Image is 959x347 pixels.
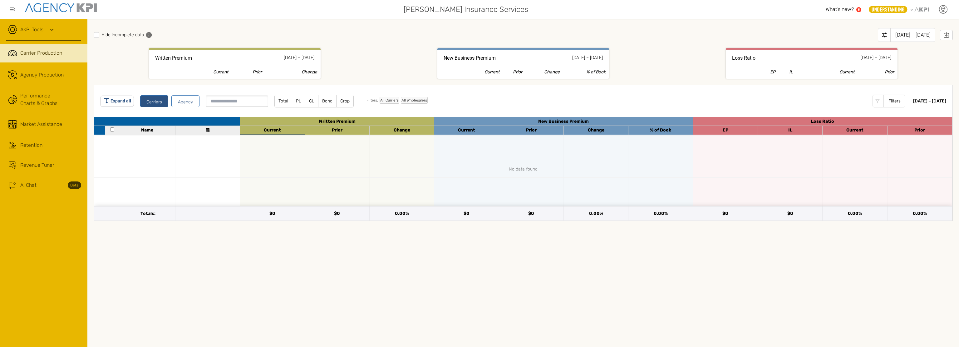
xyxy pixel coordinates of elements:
[292,95,305,107] label: PL
[20,121,62,128] div: Market Assistance
[155,54,192,62] h3: Reported by Carrier
[401,97,428,104] div: All Wholesalers
[913,98,946,104] div: [DATE] – [DATE]
[444,54,496,62] h3: Reported by Carrier
[175,68,229,76] th: Current
[171,95,199,107] button: Agency
[140,95,168,107] button: Carriers
[111,98,131,104] span: Expand all
[68,181,81,189] strong: Beta
[100,96,134,107] button: Expand all
[25,3,97,12] img: agencykpi-logo-550x69-2d9e3fa8.png
[565,127,627,133] div: Change
[436,127,497,133] div: Current
[826,6,854,12] span: What’s new?
[523,68,560,76] th: Current Period Gains over the Prior Year Period
[760,127,821,133] div: Incurred Losses
[940,30,953,40] button: Download Carrier Production for Jan 2025 – Aug 2025
[890,28,935,42] div: [DATE] – [DATE]
[824,127,885,133] div: Current
[858,8,860,11] text: 5
[229,68,263,76] th: Prior
[695,127,756,133] div: Earned Premium
[654,210,668,217] div: 0.00 %
[94,32,144,37] label: Hide incomplete data
[275,95,292,107] label: Total
[913,210,927,217] div: 0.00 %
[242,119,432,124] div: Reported by Carrier
[889,127,950,133] div: Prior
[146,32,152,38] span: Hides missing Carrier data from the selected timeframe.
[337,95,353,107] label: Crop
[873,95,905,107] button: Filters
[861,54,891,62] div: [DATE] – [DATE]
[848,210,862,217] div: 0.00 %
[318,95,336,107] label: Bond
[464,210,470,217] div: $0
[242,127,303,133] div: Current
[20,161,54,169] div: Revenue Tuner
[262,68,317,76] th: Current Period Gains over the Prior Year Period
[589,210,603,217] div: 0.00 %
[500,68,523,76] th: Prior
[856,7,861,12] a: 5
[722,210,728,217] div: $0
[793,68,855,76] th: Current
[140,210,155,217] span: Totals:
[878,28,935,42] button: [DATE] – [DATE]
[883,95,905,107] div: Filters
[776,68,793,76] th: Incurred Losses
[732,54,755,62] h3: Reported By Carrier
[284,54,314,62] div: [DATE] – [DATE]
[20,71,64,79] span: Agency Production
[464,68,500,76] th: Current
[20,181,37,189] span: AI Chat
[307,127,368,133] div: Prior
[695,119,950,124] div: Reported By Carrier
[404,4,528,15] span: [PERSON_NAME] Insurance Services
[371,127,432,133] div: Current Period Gains over the Prior Year Period
[855,68,894,76] th: Prior
[501,127,562,133] div: Prior
[436,119,691,124] div: Reported by Carrier
[787,210,793,217] div: $0
[305,95,318,107] label: CL
[380,97,399,104] div: All Carriers
[752,68,776,76] th: Earned Premium
[630,127,691,133] div: New Business as Part of Total Written Premium
[269,210,275,217] div: $0
[121,127,174,133] div: Name
[20,26,43,33] a: AKPI Tools
[528,210,534,217] div: $0
[572,54,603,62] div: [DATE] – [DATE]
[334,210,340,217] div: $0
[366,97,428,104] div: Filters:
[560,68,606,76] th: New Business as Part of Total Written Premium
[20,141,42,149] div: Retention
[395,210,409,217] div: 0.00 %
